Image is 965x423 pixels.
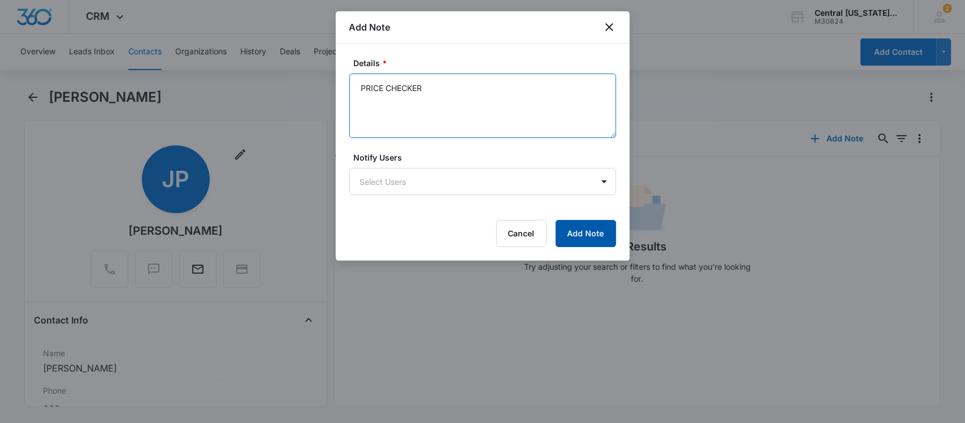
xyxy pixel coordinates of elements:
h1: Add Note [349,20,391,34]
label: Notify Users [354,152,621,163]
label: Details [354,57,621,69]
button: Add Note [556,220,616,247]
button: Cancel [496,220,547,247]
button: close [603,20,616,34]
textarea: PRICE CHECKER [349,74,616,138]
